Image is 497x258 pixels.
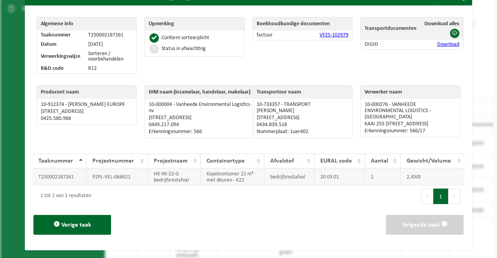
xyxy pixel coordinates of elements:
[365,128,456,134] p: Erkenningsnummer: 566/17
[365,168,401,185] td: 1
[361,40,421,49] td: DIGID
[37,49,84,64] td: Verwerkingswijze
[149,129,250,135] p: Erkenningsnummer: 566
[253,17,352,31] th: Boekhoudkundige documenten
[257,102,348,114] p: 10-733357 - TRANSPORT [PERSON_NAME]
[149,102,250,114] p: 10-000004 - Vanheede Environmental Logistics nv
[148,168,201,185] td: HK-XK-22-G bedrijfsrestafval
[361,86,460,99] th: Verwerker naam
[365,121,456,127] p: KAAI 255 [STREET_ADDRESS]
[84,31,136,40] td: T250002187261
[84,49,136,64] td: Sorteren / voorbehandelen
[37,40,84,49] td: Datum
[154,158,188,164] span: Projectnaam
[270,158,294,164] span: Afvalstof
[41,116,132,122] p: 0425.580.966
[41,109,132,115] p: [STREET_ADDRESS]
[33,168,87,185] td: T250002187261
[424,21,459,27] span: Download alles
[257,115,348,121] p: [STREET_ADDRESS]
[207,158,245,164] span: Containertype
[149,115,250,121] p: [STREET_ADDRESS]
[84,64,136,73] td: R12
[201,168,264,185] td: Kapelcontainer 22 m³ met deuren - K22
[38,158,73,164] span: Taaknummer
[401,168,464,185] td: 2,450t
[361,17,421,40] th: Transportdocumenten
[320,158,352,164] span: EURAL code
[41,102,132,108] p: 10-912374 - [PERSON_NAME] EUROPE
[320,32,348,38] a: VF25-102979
[162,35,209,41] div: Conform sorteerplicht
[437,42,459,47] a: Download
[253,86,352,99] th: Transporteur naam
[433,189,448,204] button: 1
[421,189,433,204] button: Previous
[37,31,84,40] td: Taaknummer
[407,158,451,164] span: Gewicht/Volume
[61,222,91,228] span: Vorige taak
[84,40,136,49] td: [DATE]
[402,222,440,228] span: Volgende taak
[149,122,250,128] p: 0449.217.094
[145,86,254,99] th: IHM naam (inzamelaar, handelaar, makelaar)
[145,17,244,31] th: Opmerking
[257,129,348,135] p: Nummerplaat: 1uer402
[92,158,134,164] span: Projectnummer
[162,46,206,52] div: Status in afwachting
[37,17,136,31] th: Algemene info
[448,189,461,204] button: Next
[365,102,456,120] p: 10-000276 - VANHEEDE ENVIRONMENTAL LOGISTICS - [GEOGRAPHIC_DATA]
[253,31,292,40] td: factuur
[315,168,365,185] td: 20 03 01
[371,158,388,164] span: Aantal
[386,215,464,235] button: Volgende taak
[37,64,84,73] td: R&D code
[257,122,348,128] p: 0434.839.518
[264,168,315,185] td: bedrijfsrestafval
[87,168,148,185] td: P2PL-VEL-068621
[37,86,136,99] th: Producent naam
[36,189,91,203] div: 1 tot 1 van 1 resultaten
[33,215,111,235] button: Vorige taak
